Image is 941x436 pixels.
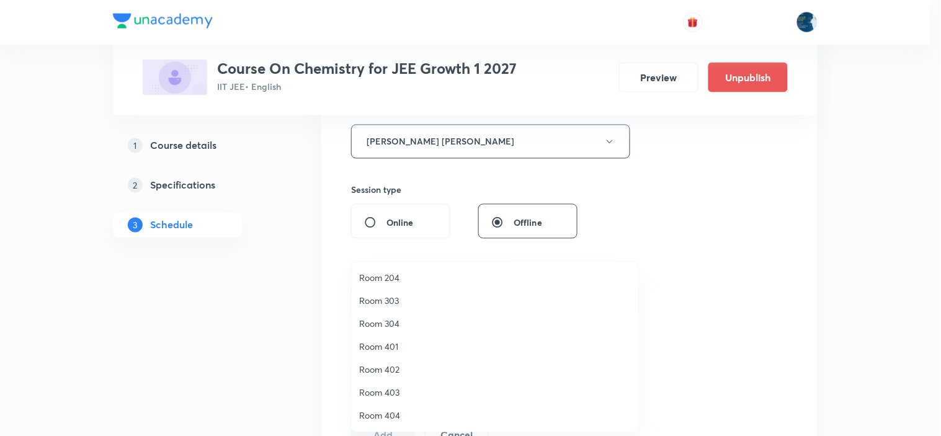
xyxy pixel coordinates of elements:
span: Room 401 [359,340,631,353]
span: Room 404 [359,409,631,422]
span: Room 303 [359,294,631,307]
span: Room 204 [359,271,631,284]
span: Room 403 [359,386,631,399]
span: Room 304 [359,317,631,330]
span: Room 402 [359,363,631,376]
